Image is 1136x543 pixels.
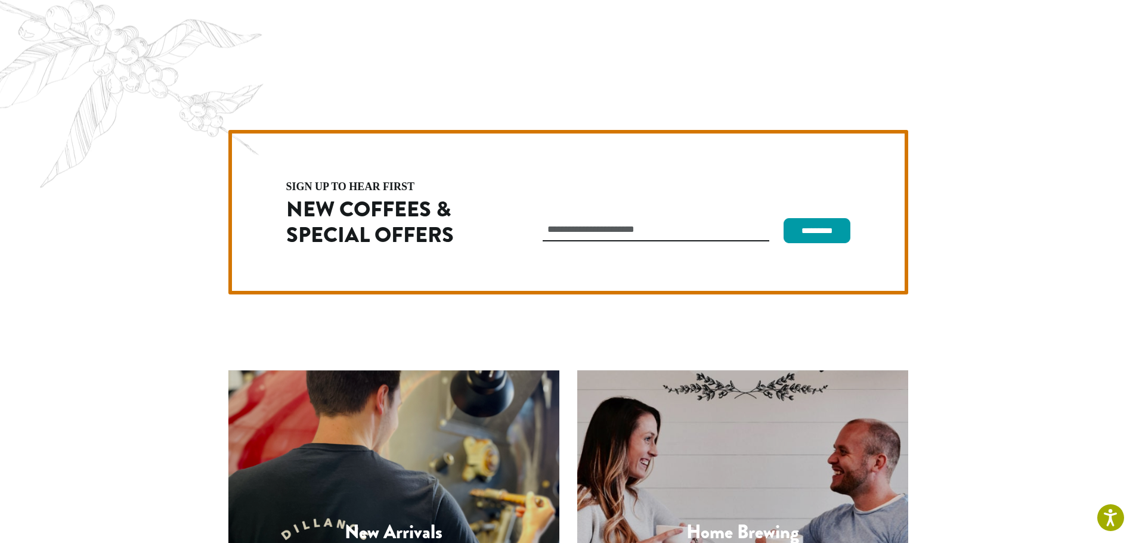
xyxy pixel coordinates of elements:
h2: New Coffees & Special Offers [286,197,491,248]
h4: sign up to hear first [286,181,491,192]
